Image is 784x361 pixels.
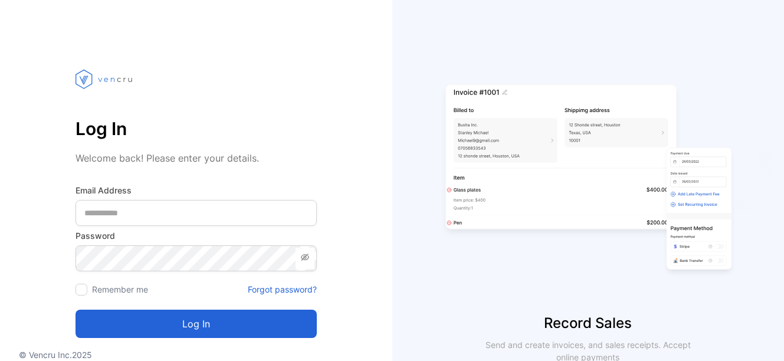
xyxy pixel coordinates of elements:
[76,310,317,338] button: Log in
[76,47,135,111] img: vencru logo
[441,47,736,313] img: slider image
[92,284,148,294] label: Remember me
[76,114,317,143] p: Log In
[76,229,317,242] label: Password
[248,283,317,296] a: Forgot password?
[76,151,317,165] p: Welcome back! Please enter your details.
[76,184,317,196] label: Email Address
